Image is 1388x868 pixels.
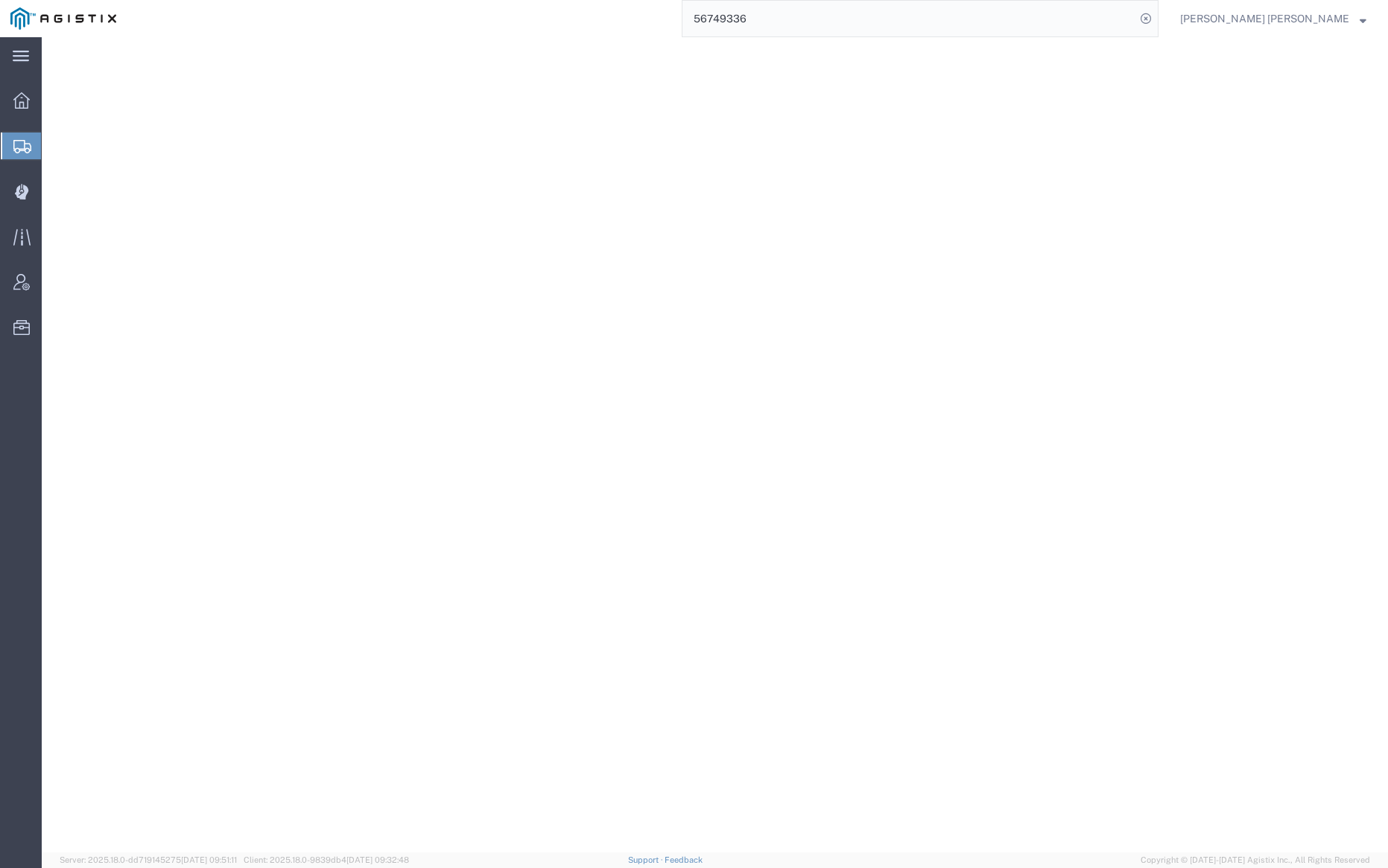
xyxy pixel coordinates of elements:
[628,855,665,864] a: Support
[1179,10,1367,28] button: [PERSON_NAME] [PERSON_NAME]
[1180,10,1349,27] span: Kayte Bray Dogali
[1141,854,1370,867] span: Copyright © [DATE]-[DATE] Agistix Inc., All Rights Reserved
[682,1,1135,36] input: Search for shipment number, reference number
[181,855,237,864] span: [DATE] 09:51:11
[60,855,237,864] span: Server: 2025.18.0-dd719145275
[665,855,703,864] a: Feedback
[10,7,116,30] img: logo
[244,855,409,864] span: Client: 2025.18.0-9839db4
[346,855,409,864] span: [DATE] 09:32:48
[42,37,1388,852] iframe: FS Legacy Container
